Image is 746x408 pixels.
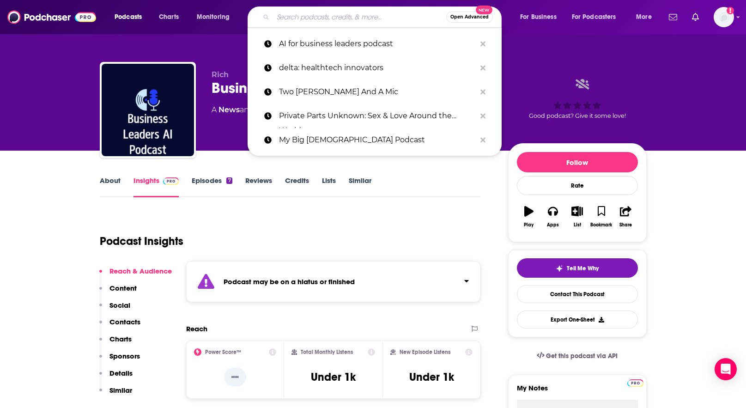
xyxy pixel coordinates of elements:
p: delta: healthtech innovators [279,56,476,80]
p: Details [109,369,133,378]
button: Bookmark [589,200,613,233]
a: Private Parts Unknown: Sex & Love Around the World [248,104,502,128]
a: Lists [322,176,336,197]
span: New [476,6,492,14]
p: Charts [109,335,132,343]
button: open menu [108,10,154,24]
p: Two Dykes And A Mic [279,80,476,104]
button: Open AdvancedNew [446,12,493,23]
button: List [565,200,589,233]
div: A podcast [212,104,325,116]
span: Open Advanced [450,15,489,19]
a: Show notifications dropdown [665,9,681,25]
a: Charts [153,10,184,24]
span: Get this podcast via API [546,352,618,360]
button: open menu [514,10,568,24]
button: Contacts [99,317,140,335]
h2: Power Score™ [205,349,241,355]
img: User Profile [714,7,734,27]
h2: New Episode Listens [400,349,450,355]
a: InsightsPodchaser Pro [133,176,179,197]
h2: Total Monthly Listens [301,349,353,355]
a: Episodes7 [192,176,232,197]
div: Search podcasts, credits, & more... [256,6,510,28]
button: Social [99,301,130,318]
strong: Podcast may be on a hiatus or finished [224,277,355,286]
h2: Reach [186,324,207,333]
div: Share [619,222,632,228]
a: About [100,176,121,197]
img: Podchaser - Follow, Share and Rate Podcasts [7,8,96,26]
button: Share [613,200,637,233]
button: tell me why sparkleTell Me Why [517,258,638,278]
span: Podcasts [115,11,142,24]
section: Click to expand status details [186,261,481,302]
span: For Podcasters [572,11,616,24]
label: My Notes [517,384,638,400]
button: Similar [99,386,132,403]
p: Social [109,301,130,310]
span: Rich [212,70,229,79]
span: Logged in as SolComms [714,7,734,27]
p: Reach & Audience [109,267,172,275]
img: Business Leaders AI Podcast [102,64,194,156]
h3: Under 1k [311,370,356,384]
button: Play [517,200,541,233]
p: Sponsors [109,352,140,360]
button: Follow [517,152,638,172]
div: Rate [517,176,638,195]
svg: Add a profile image [727,7,734,14]
a: My Big [DEMOGRAPHIC_DATA] Podcast [248,128,502,152]
a: Similar [349,176,371,197]
button: Charts [99,335,132,352]
p: Contacts [109,317,140,326]
div: Bookmark [590,222,612,228]
button: Details [99,369,133,386]
div: Open Intercom Messenger [715,358,737,380]
p: My Big Gay Podcast [279,128,476,152]
div: Play [524,222,534,228]
span: Good podcast? Give it some love! [529,112,626,119]
a: Show notifications dropdown [688,9,703,25]
img: Podchaser Pro [163,177,179,185]
button: Export One-Sheet [517,311,638,329]
div: Good podcast? Give it some love! [508,70,647,128]
p: Private Parts Unknown: Sex & Love Around the World [279,104,476,128]
span: Charts [159,11,179,24]
button: open menu [190,10,242,24]
div: List [574,222,581,228]
img: tell me why sparkle [556,265,563,272]
a: Pro website [627,378,643,387]
span: For Business [520,11,557,24]
h1: Podcast Insights [100,234,183,248]
p: AI for business leaders podcast [279,32,476,56]
button: Show profile menu [714,7,734,27]
img: Podchaser Pro [627,379,643,387]
h3: Under 1k [409,370,454,384]
button: Reach & Audience [99,267,172,284]
a: Reviews [245,176,272,197]
button: Content [99,284,137,301]
a: Contact This Podcast [517,285,638,303]
button: Sponsors [99,352,140,369]
a: delta: healthtech innovators [248,56,502,80]
span: More [636,11,652,24]
a: News [218,105,240,114]
button: open menu [630,10,663,24]
a: Get this podcast via API [529,345,625,367]
span: Tell Me Why [567,265,599,272]
p: Content [109,284,137,292]
div: Apps [547,222,559,228]
button: Apps [541,200,565,233]
div: 7 [226,177,232,184]
a: AI for business leaders podcast [248,32,502,56]
a: Credits [285,176,309,197]
p: Similar [109,386,132,395]
span: Monitoring [197,11,230,24]
span: and [240,105,254,114]
input: Search podcasts, credits, & more... [273,10,446,24]
a: Two [PERSON_NAME] And A Mic [248,80,502,104]
button: open menu [566,10,630,24]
